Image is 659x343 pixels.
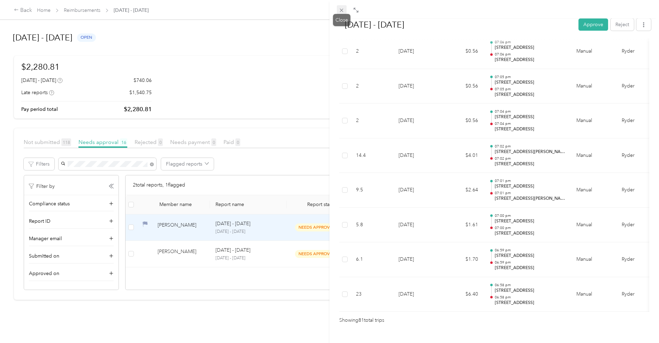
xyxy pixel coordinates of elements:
p: [STREET_ADDRESS] [495,126,565,132]
td: Manual [571,69,616,104]
p: [STREET_ADDRESS] [495,183,565,190]
td: Manual [571,208,616,243]
td: [DATE] [393,208,442,243]
p: 07:01 pm [495,191,565,196]
td: Manual [571,34,616,69]
p: 07:00 pm [495,213,565,218]
td: $2.64 [442,173,484,208]
p: 07:04 pm [495,121,565,126]
p: [STREET_ADDRESS][PERSON_NAME] [495,149,565,155]
td: [DATE] [393,277,442,312]
td: 23 [350,277,393,312]
span: Showing 81 total trips [339,317,384,324]
td: Manual [571,173,616,208]
p: [STREET_ADDRESS] [495,253,565,259]
p: 07:04 pm [495,109,565,114]
button: Approve [578,18,608,31]
p: 07:00 pm [495,226,565,230]
p: 06:59 pm [495,248,565,253]
iframe: Everlance-gr Chat Button Frame [620,304,659,343]
td: $0.56 [442,104,484,138]
td: [DATE] [393,138,442,173]
p: [STREET_ADDRESS] [495,45,565,51]
p: 07:02 pm [495,156,565,161]
td: 9.5 [350,173,393,208]
td: [DATE] [393,69,442,104]
p: 07:05 pm [495,87,565,92]
p: 06:59 pm [495,260,565,265]
td: 2 [350,104,393,138]
td: [DATE] [393,242,442,277]
td: Manual [571,104,616,138]
td: Manual [571,138,616,173]
p: [STREET_ADDRESS][PERSON_NAME] [495,196,565,202]
p: 06:58 pm [495,295,565,300]
button: Reject [611,18,634,31]
td: $6.40 [442,277,484,312]
td: $0.56 [442,34,484,69]
p: 07:05 pm [495,75,565,79]
td: $1.61 [442,208,484,243]
p: 07:02 pm [495,144,565,149]
p: [STREET_ADDRESS] [495,218,565,224]
td: 2 [350,34,393,69]
td: 6.1 [350,242,393,277]
h1: Sep 1 - 30, 2025 [338,16,574,33]
p: 06:58 pm [495,283,565,288]
p: [STREET_ADDRESS] [495,92,565,98]
td: 2 [350,69,393,104]
p: [STREET_ADDRESS] [495,230,565,237]
p: 07:01 pm [495,178,565,183]
td: $4.01 [442,138,484,173]
p: [STREET_ADDRESS] [495,114,565,120]
p: [STREET_ADDRESS] [495,265,565,271]
td: Manual [571,277,616,312]
td: 5.8 [350,208,393,243]
p: [STREET_ADDRESS] [495,288,565,294]
p: 07:06 pm [495,52,565,57]
td: Manual [571,242,616,277]
p: [STREET_ADDRESS] [495,300,565,306]
div: Close [333,14,350,26]
td: [DATE] [393,104,442,138]
td: [DATE] [393,34,442,69]
td: [DATE] [393,173,442,208]
p: [STREET_ADDRESS] [495,57,565,63]
td: 14.4 [350,138,393,173]
p: [STREET_ADDRESS] [495,79,565,86]
td: $0.56 [442,69,484,104]
p: [STREET_ADDRESS] [495,161,565,167]
td: $1.70 [442,242,484,277]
